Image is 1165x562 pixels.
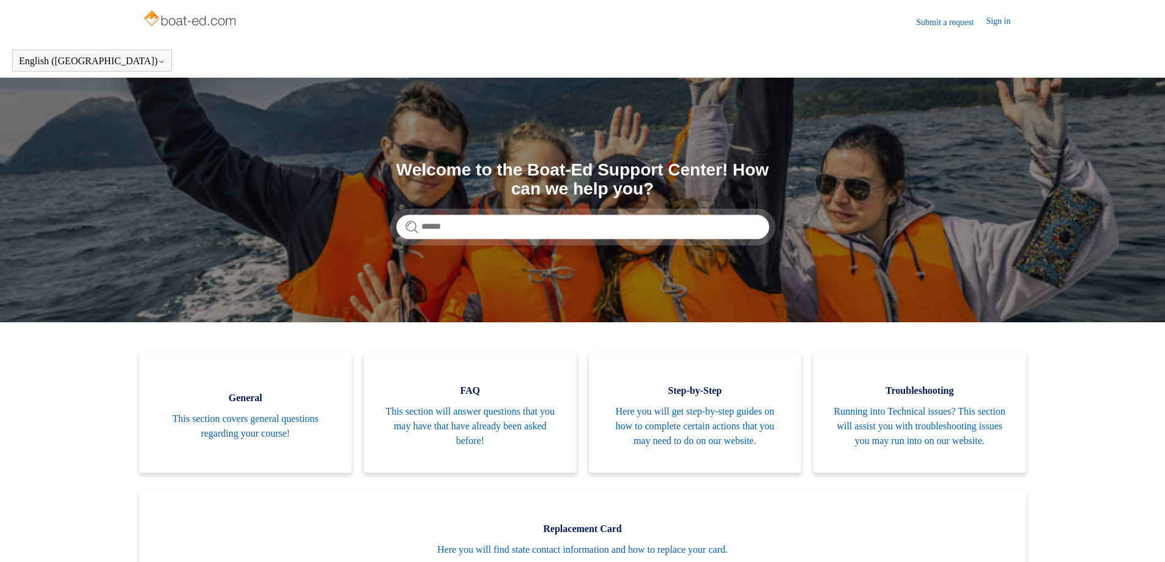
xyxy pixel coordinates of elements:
span: This section covers general questions regarding your course! [158,412,334,441]
span: Here you will find state contact information and how to replace your card. [158,542,1008,557]
button: English ([GEOGRAPHIC_DATA]) [19,56,165,67]
a: Step-by-Step Here you will get step-by-step guides on how to complete certain actions that you ma... [589,353,802,473]
span: Step-by-Step [607,383,783,398]
span: Running into Technical issues? This section will assist you with troubleshooting issues you may r... [832,404,1008,448]
span: Troubleshooting [832,383,1008,398]
img: Boat-Ed Help Center home page [142,7,240,32]
span: Here you will get step-by-step guides on how to complete certain actions that you may need to do ... [607,404,783,448]
div: Live chat [1124,521,1156,553]
a: Submit a request [916,16,986,29]
span: Replacement Card [158,522,1008,536]
a: General This section covers general questions regarding your course! [139,353,352,473]
a: Troubleshooting Running into Technical issues? This section will assist you with troubleshooting ... [813,353,1026,473]
a: Sign in [986,15,1023,29]
span: General [158,391,334,405]
span: This section will answer questions that you may have that have already been asked before! [382,404,558,448]
span: FAQ [382,383,558,398]
a: FAQ This section will answer questions that you may have that have already been asked before! [364,353,577,473]
h1: Welcome to the Boat-Ed Support Center! How can we help you? [396,161,769,199]
input: Search [396,215,769,239]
